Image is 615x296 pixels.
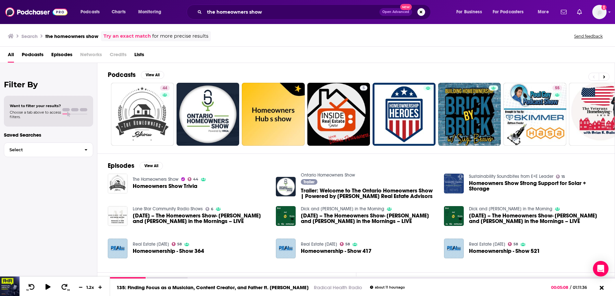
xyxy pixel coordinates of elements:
[160,85,170,91] a: 44
[452,7,490,17] button: open menu
[360,85,367,91] a: 5
[314,284,362,290] a: Radical Health Radio
[513,243,518,246] span: 58
[152,32,208,40] span: for more precise results
[276,206,296,226] img: 12.4.19 – The Homeowners Show- Dick and Skippy in the Mornings – LIVE
[133,248,204,254] a: Homeownership - Show 364
[138,7,161,17] span: Monitoring
[133,177,178,182] a: The Homeowners Show
[301,188,436,199] span: Trailer: Welcome to The Ontario Homeowners Show | Powered by [PERSON_NAME] Real Estate Advisors
[117,284,309,290] a: 135: Finding Focus as a Musician, Content Creator, and Father ft. [PERSON_NAME]
[133,241,169,247] a: Real Estate Today
[533,7,557,17] button: open menu
[503,83,566,146] a: 55
[10,110,61,119] span: Choose a tab above to access filters.
[592,5,607,19] button: Show profile menu
[108,162,134,170] h2: Episodes
[469,180,604,191] span: Homeowners Show Strong Support for Solar + Storage
[301,248,372,254] a: Homeownership - Show 417
[301,213,436,224] span: [DATE] – The Homeowners Show- [PERSON_NAME] and [PERSON_NAME] in the Mornings – LIVE
[211,208,213,211] span: 6
[444,239,464,258] img: Homeownership - Show 521
[345,243,350,246] span: 58
[4,132,93,138] p: Saved Searches
[276,177,296,197] a: Trailer: Welcome to The Ontario Homeowners Show | Powered by Vaughan Real Estate Advisors
[80,7,100,17] span: Podcasts
[469,248,540,254] a: Homeownership - Show 521
[469,213,604,224] span: [DATE] – The Homeowners Show- [PERSON_NAME] and [PERSON_NAME] in the Mornings – LIVE
[340,242,350,246] a: 58
[552,85,562,91] a: 55
[556,175,565,179] a: 15
[493,7,524,17] span: For Podcasters
[301,188,436,199] a: Trailer: Welcome to The Ontario Homeowners Show | Powered by Vaughan Real Estate Advisors
[111,83,174,146] a: 44
[204,7,379,17] input: Search podcasts, credits, & more...
[205,207,214,211] a: 6
[133,206,203,212] a: Lone Star Community Radio Shows
[140,162,163,170] button: View All
[538,7,549,17] span: More
[67,289,70,291] span: 30
[10,104,61,108] span: Want to filter your results?
[112,7,126,17] span: Charts
[593,261,609,277] div: Open Intercom Messenger
[177,243,182,246] span: 58
[59,283,71,291] button: 30
[303,180,314,184] span: Trailer
[108,239,128,258] a: Homeownership - Show 364
[363,85,365,92] span: 5
[51,49,72,63] a: Episodes
[22,49,43,63] a: Podcasts
[193,5,437,19] div: Search podcasts, credits, & more...
[592,5,607,19] img: User Profile
[301,213,436,224] a: 12.4.19 – The Homeowners Show- Dick and Skippy in the Mornings – LIVE
[276,239,296,258] img: Homeownership - Show 417
[193,178,198,181] span: 44
[592,5,607,19] span: Logged in as billthrelkeld
[4,80,93,89] h2: Filter By
[134,7,170,17] button: open menu
[21,33,38,39] h3: Search
[301,172,355,178] a: Ontario Homeowners Show
[110,49,127,63] span: Credits
[8,49,14,63] a: All
[307,83,370,146] a: 5
[85,285,96,290] div: 1.2 x
[108,206,128,226] img: 12.4.19 – The Homeowners Show- Dick and Skippy in the Mornings – LIVE
[25,283,37,291] button: 10
[4,148,79,152] span: Select
[456,7,482,17] span: For Business
[551,285,570,290] span: 00:05:08
[561,175,565,178] span: 15
[555,85,560,92] span: 55
[133,213,268,224] a: 12.4.19 – The Homeowners Show- Dick and Skippy in the Mornings – LIVE
[108,174,128,193] img: Homeowners Show Trivia
[469,174,553,179] a: Sustainability Soundbites from E+E Leader
[80,49,102,63] span: Networks
[45,33,98,39] h3: the homeowners show
[301,241,337,247] a: Real Estate Today
[444,174,464,193] img: Homeowners Show Strong Support for Solar + Storage
[141,71,164,79] button: View All
[134,49,144,63] span: Lists
[370,286,405,289] div: about 11 hours ago
[558,6,569,18] a: Show notifications dropdown
[379,8,412,16] button: Open AdvancedNew
[570,285,571,290] span: /
[133,213,268,224] span: [DATE] – The Homeowners Show- [PERSON_NAME] and [PERSON_NAME] in the Mornings – LIVE
[188,177,199,181] a: 44
[469,206,552,212] a: Dick and Skippy in the Morning
[133,183,197,189] a: Homeowners Show Trivia
[400,4,412,10] span: New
